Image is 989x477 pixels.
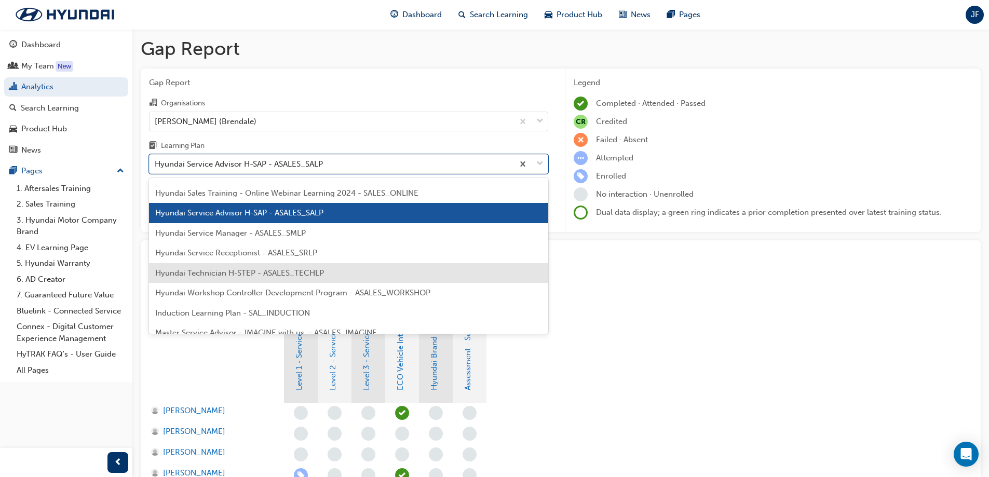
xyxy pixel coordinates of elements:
[596,117,627,126] span: Credited
[536,4,611,25] a: car-iconProduct Hub
[395,427,409,441] span: learningRecordVerb_NONE-icon
[161,141,205,151] div: Learning Plan
[151,426,274,438] a: [PERSON_NAME]
[163,446,225,458] span: [PERSON_NAME]
[9,167,17,176] span: pages-icon
[21,165,43,177] div: Pages
[470,9,528,21] span: Search Learning
[4,161,128,181] button: Pages
[163,405,225,417] span: [PERSON_NAME]
[631,9,651,21] span: News
[395,447,409,461] span: learningRecordVerb_NONE-icon
[155,115,256,127] div: [PERSON_NAME] (Brendale)
[402,9,442,21] span: Dashboard
[9,40,17,50] span: guage-icon
[161,98,205,108] div: Organisations
[536,115,544,128] span: down-icon
[596,135,648,144] span: Failed · Absent
[463,406,477,420] span: learningRecordVerb_NONE-icon
[9,104,17,113] span: search-icon
[458,8,466,21] span: search-icon
[12,255,128,271] a: 5. Hyundai Warranty
[574,187,588,201] span: learningRecordVerb_NONE-icon
[557,9,602,21] span: Product Hub
[12,196,128,212] a: 2. Sales Training
[536,157,544,171] span: down-icon
[4,99,128,118] a: Search Learning
[971,9,979,21] span: JF
[429,427,443,441] span: learningRecordVerb_NONE-icon
[574,169,588,183] span: learningRecordVerb_ENROLL-icon
[9,125,17,134] span: car-icon
[21,102,79,114] div: Search Learning
[9,146,17,155] span: news-icon
[463,447,477,461] span: learningRecordVerb_NONE-icon
[9,83,17,92] span: chart-icon
[12,212,128,240] a: 3. Hyundai Motor Company Brand
[382,4,450,25] a: guage-iconDashboard
[659,4,709,25] a: pages-iconPages
[361,427,375,441] span: learningRecordVerb_NONE-icon
[12,319,128,346] a: Connex - Digital Customer Experience Management
[114,456,122,469] span: prev-icon
[619,8,627,21] span: news-icon
[4,119,128,139] a: Product Hub
[4,33,128,161] button: DashboardMy TeamAnalyticsSearch LearningProduct HubNews
[151,405,274,417] a: [PERSON_NAME]
[596,99,706,108] span: Completed · Attended · Passed
[463,427,477,441] span: learningRecordVerb_NONE-icon
[155,328,377,337] span: Master Service Advisor - IMAGINE with us. - ASALES_IMAGINE
[12,181,128,197] a: 1. Aftersales Training
[155,158,323,170] div: Hyundai Service Advisor H-SAP - ASALES_SALP
[596,171,626,181] span: Enrolled
[450,4,536,25] a: search-iconSearch Learning
[155,308,310,318] span: Induction Learning Plan - SAL_INDUCTION
[4,77,128,97] a: Analytics
[149,77,548,89] span: Gap Report
[429,406,443,420] span: learningRecordVerb_NONE-icon
[328,447,342,461] span: learningRecordVerb_NONE-icon
[294,447,308,461] span: learningRecordVerb_NONE-icon
[117,165,124,178] span: up-icon
[574,115,588,129] span: null-icon
[4,35,128,54] a: Dashboard
[679,9,700,21] span: Pages
[21,60,54,72] div: My Team
[574,133,588,147] span: learningRecordVerb_FAIL-icon
[163,426,225,438] span: [PERSON_NAME]
[667,8,675,21] span: pages-icon
[574,97,588,111] span: learningRecordVerb_COMPLETE-icon
[361,406,375,420] span: learningRecordVerb_NONE-icon
[21,144,41,156] div: News
[4,57,128,76] a: My Team
[361,447,375,461] span: learningRecordVerb_NONE-icon
[149,142,157,151] span: learningplan-icon
[5,4,125,25] img: Trak
[155,228,306,238] span: Hyundai Service Manager - ASALES_SMLP
[328,427,342,441] span: learningRecordVerb_NONE-icon
[966,6,984,24] button: JF
[151,446,274,458] a: [PERSON_NAME]
[954,442,979,467] div: Open Intercom Messenger
[574,77,972,89] div: Legend
[294,427,308,441] span: learningRecordVerb_NONE-icon
[12,362,128,378] a: All Pages
[21,123,67,135] div: Product Hub
[574,151,588,165] span: learningRecordVerb_ATTEMPT-icon
[328,406,342,420] span: learningRecordVerb_NONE-icon
[21,39,61,51] div: Dashboard
[596,153,633,162] span: Attempted
[429,447,443,461] span: learningRecordVerb_NONE-icon
[596,208,942,217] span: Dual data display; a green ring indicates a prior completion presented over latest training status.
[390,8,398,21] span: guage-icon
[12,240,128,256] a: 4. EV Learning Page
[12,287,128,303] a: 7. Guaranteed Future Value
[294,406,308,420] span: learningRecordVerb_NONE-icon
[56,61,73,72] div: Tooltip anchor
[155,188,418,198] span: Hyundai Sales Training - Online Webinar Learning 2024 - SALES_ONLINE
[545,8,552,21] span: car-icon
[596,189,694,199] span: No interaction · Unenrolled
[141,37,981,60] h1: Gap Report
